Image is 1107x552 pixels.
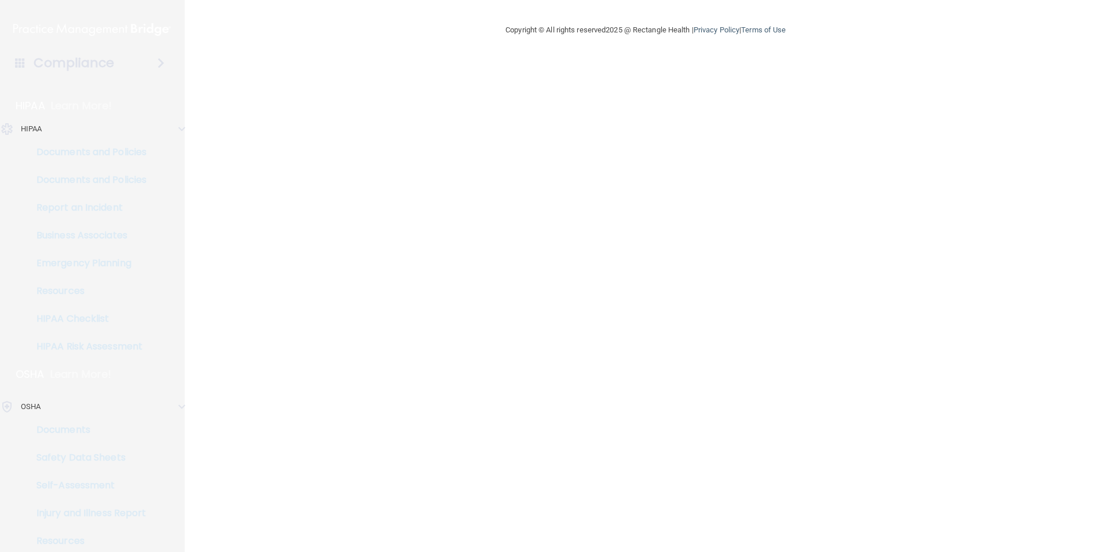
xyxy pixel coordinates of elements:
[8,452,166,463] p: Safety Data Sheets
[8,202,166,214] p: Report an Incident
[8,424,166,436] p: Documents
[8,535,166,547] p: Resources
[8,313,166,325] p: HIPAA Checklist
[21,400,41,414] p: OSHA
[8,257,166,269] p: Emergency Planning
[16,367,45,381] p: OSHA
[434,12,857,49] div: Copyright © All rights reserved 2025 @ Rectangle Health | |
[8,146,166,158] p: Documents and Policies
[21,122,42,136] p: HIPAA
[694,25,739,34] a: Privacy Policy
[50,367,112,381] p: Learn More!
[8,480,166,491] p: Self-Assessment
[51,99,112,113] p: Learn More!
[8,174,166,186] p: Documents and Policies
[16,99,45,113] p: HIPAA
[34,55,114,71] h4: Compliance
[741,25,786,34] a: Terms of Use
[13,18,171,41] img: PMB logo
[8,230,166,241] p: Business Associates
[8,285,166,297] p: Resources
[8,507,166,519] p: Injury and Illness Report
[8,341,166,352] p: HIPAA Risk Assessment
